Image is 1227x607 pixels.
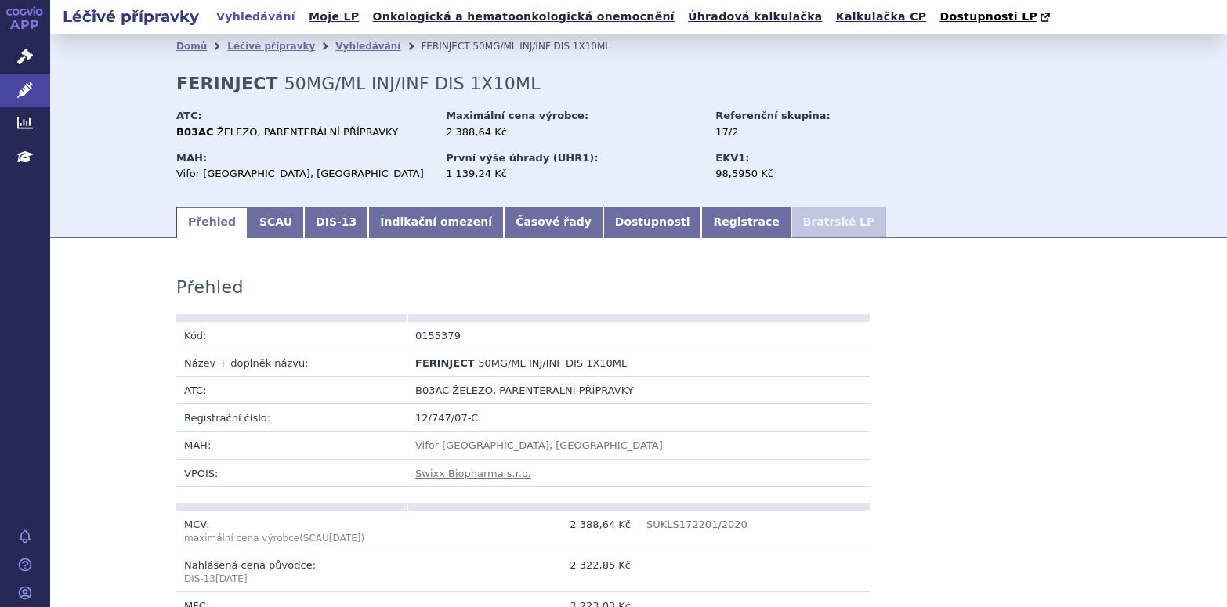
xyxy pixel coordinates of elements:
[415,439,663,451] a: Vifor [GEOGRAPHIC_DATA], [GEOGRAPHIC_DATA]
[472,41,610,52] span: 50MG/ML INJ/INF DIS 1X10ML
[176,207,248,238] a: Přehled
[715,110,830,121] strong: Referenční skupina:
[215,573,248,584] span: [DATE]
[407,322,639,349] td: 0155379
[446,125,700,139] div: 2 388,64 Kč
[367,6,679,27] a: Onkologická a hematoonkologická onemocnění
[831,6,932,27] a: Kalkulačka CP
[407,404,870,432] td: 12/747/07-C
[184,533,364,544] span: (SCAU )
[176,167,431,181] div: Vifor [GEOGRAPHIC_DATA], [GEOGRAPHIC_DATA]
[415,357,475,369] span: FERINJECT
[176,404,407,432] td: Registrační číslo:
[407,511,639,551] td: 2 388,64 Kč
[335,41,400,52] a: Vyhledávání
[446,152,598,164] strong: První výše úhrady (UHR1):
[176,551,407,591] td: Nahlášená cena původce:
[176,377,407,404] td: ATC:
[504,207,603,238] a: Časové řady
[715,167,892,181] div: 98,5950 Kč
[176,110,202,121] strong: ATC:
[415,385,449,396] span: B03AC
[227,41,315,52] a: Léčivé přípravky
[284,74,541,93] span: 50MG/ML INJ/INF DIS 1X10ML
[176,74,278,93] strong: FERINJECT
[176,511,407,551] td: MCV:
[421,41,469,52] span: FERINJECT
[176,41,207,52] a: Domů
[176,277,244,298] h3: Přehled
[176,126,214,138] strong: B03AC
[715,125,892,139] div: 17/2
[415,468,531,479] a: Swixx Biopharma s.r.o.
[446,110,588,121] strong: Maximální cena výrobce:
[176,152,207,164] strong: MAH:
[935,6,1058,28] a: Dostupnosti LP
[452,385,633,396] span: ŽELEZO, PARENTERÁLNÍ PŘÍPRAVKY
[407,551,639,591] td: 2 322,85 Kč
[176,432,407,459] td: MAH:
[701,207,791,238] a: Registrace
[176,349,407,376] td: Název + doplněk názvu:
[939,10,1037,23] span: Dostupnosti LP
[50,5,212,27] h2: Léčivé přípravky
[248,207,304,238] a: SCAU
[368,207,504,238] a: Indikační omezení
[184,573,400,586] p: DIS-13
[683,6,827,27] a: Úhradová kalkulačka
[217,126,398,138] span: ŽELEZO, PARENTERÁLNÍ PŘÍPRAVKY
[176,459,407,486] td: VPOIS:
[329,533,361,544] span: [DATE]
[304,6,364,27] a: Moje LP
[478,357,627,369] span: 50MG/ML INJ/INF DIS 1X10ML
[184,533,299,544] span: maximální cena výrobce
[176,322,407,349] td: Kód:
[603,207,702,238] a: Dostupnosti
[212,6,300,27] a: Vyhledávání
[646,518,747,530] a: SUKLS172201/2020
[304,207,368,238] a: DIS-13
[715,152,749,164] strong: EKV1:
[446,167,700,181] div: 1 139,24 Kč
